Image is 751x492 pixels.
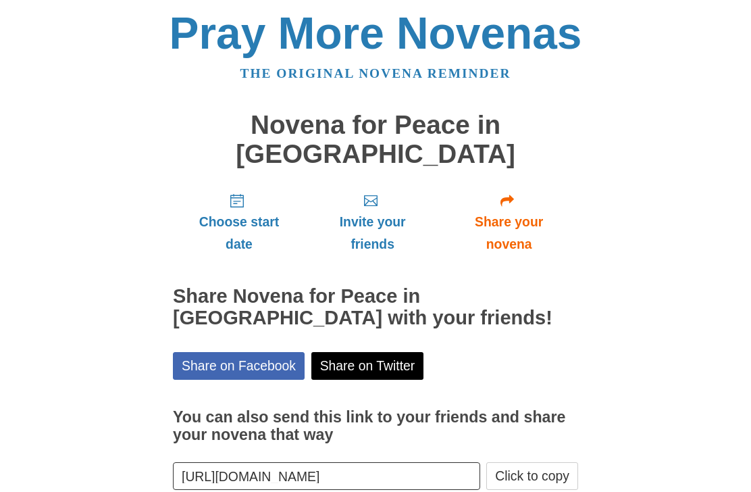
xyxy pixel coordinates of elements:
[240,67,511,81] a: The original novena reminder
[173,287,578,330] h2: Share Novena for Peace in [GEOGRAPHIC_DATA] with your friends!
[173,353,305,380] a: Share on Facebook
[173,410,578,444] h3: You can also send this link to your friends and share your novena that way
[311,353,424,380] a: Share on Twitter
[170,9,582,59] a: Pray More Novenas
[305,182,440,263] a: Invite your friends
[173,182,305,263] a: Choose start date
[319,212,426,256] span: Invite your friends
[453,212,565,256] span: Share your novena
[486,463,578,491] button: Click to copy
[173,112,578,169] h1: Novena for Peace in [GEOGRAPHIC_DATA]
[186,212,292,256] span: Choose start date
[440,182,578,263] a: Share your novena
